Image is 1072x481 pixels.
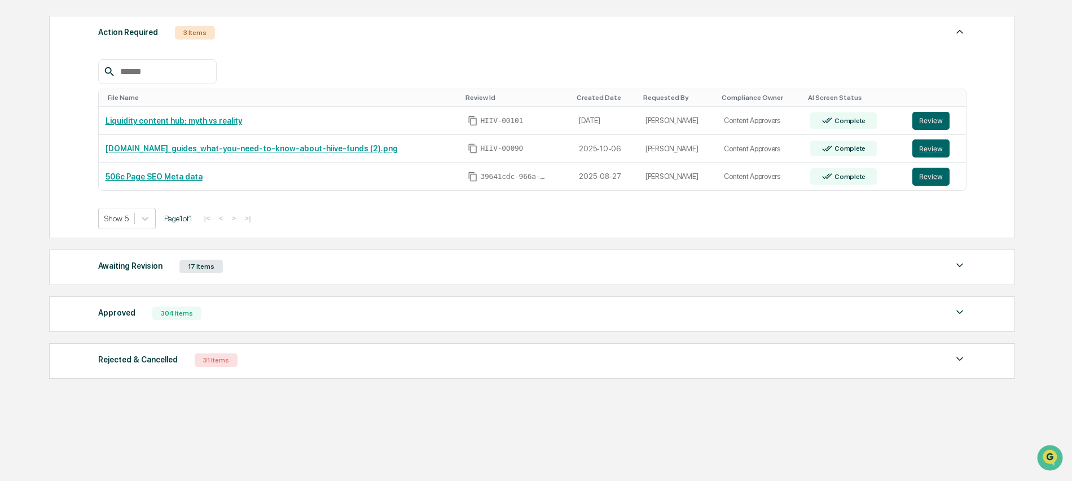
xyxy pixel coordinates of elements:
[7,138,77,158] a: 🖐️Preclearance
[216,213,227,223] button: <
[572,107,638,135] td: [DATE]
[639,135,718,163] td: [PERSON_NAME]
[82,143,91,152] div: 🗄️
[717,135,803,163] td: Content Approvers
[98,352,178,367] div: Rejected & Cancelled
[112,191,137,200] span: Pylon
[93,142,140,154] span: Attestations
[808,94,900,102] div: Toggle SortBy
[832,117,865,125] div: Complete
[1036,444,1066,474] iframe: Open customer support
[201,213,214,223] button: |<
[912,168,950,186] button: Review
[468,172,478,182] span: Copy Id
[912,168,959,186] a: Review
[7,159,76,180] a: 🔎Data Lookup
[572,163,638,190] td: 2025-08-27
[106,144,398,153] a: [DOMAIN_NAME]_guides_what-you-need-to-know-about-hiive-funds (2).png
[468,116,478,126] span: Copy Id
[832,173,865,181] div: Complete
[98,305,135,320] div: Approved
[643,94,713,102] div: Toggle SortBy
[480,144,523,153] span: HIIV-00090
[241,213,254,223] button: >|
[77,138,144,158] a: 🗄️Attestations
[23,142,73,154] span: Preclearance
[480,172,548,181] span: 39641cdc-966a-4e65-879f-2a6a777944d8
[912,139,950,158] button: Review
[912,139,959,158] a: Review
[195,353,238,367] div: 31 Items
[577,94,634,102] div: Toggle SortBy
[722,94,799,102] div: Toggle SortBy
[38,98,143,107] div: We're available if you need us!
[912,112,959,130] a: Review
[98,259,162,273] div: Awaiting Revision
[912,112,950,130] button: Review
[953,352,966,366] img: caret
[11,24,205,42] p: How can we help?
[98,25,158,40] div: Action Required
[11,86,32,107] img: 1746055101610-c473b297-6a78-478c-a979-82029cc54cd1
[23,164,71,175] span: Data Lookup
[175,26,215,40] div: 3 Items
[80,191,137,200] a: Powered byPylon
[953,259,966,272] img: caret
[953,305,966,319] img: caret
[106,172,203,181] a: 506c Page SEO Meta data
[465,94,568,102] div: Toggle SortBy
[953,25,966,38] img: caret
[11,165,20,174] div: 🔎
[717,163,803,190] td: Content Approvers
[229,213,240,223] button: >
[192,90,205,103] button: Start new chat
[11,143,20,152] div: 🖐️
[572,135,638,163] td: 2025-10-06
[915,94,961,102] div: Toggle SortBy
[480,116,523,125] span: HIIV-00101
[468,143,478,154] span: Copy Id
[38,86,185,98] div: Start new chat
[832,145,865,152] div: Complete
[106,116,242,125] a: Liquidity content hub: myth vs reality
[639,163,718,190] td: [PERSON_NAME]
[179,260,223,273] div: 17 Items
[639,107,718,135] td: [PERSON_NAME]
[152,307,201,320] div: 304 Items
[164,214,192,223] span: Page 1 of 1
[108,94,457,102] div: Toggle SortBy
[717,107,803,135] td: Content Approvers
